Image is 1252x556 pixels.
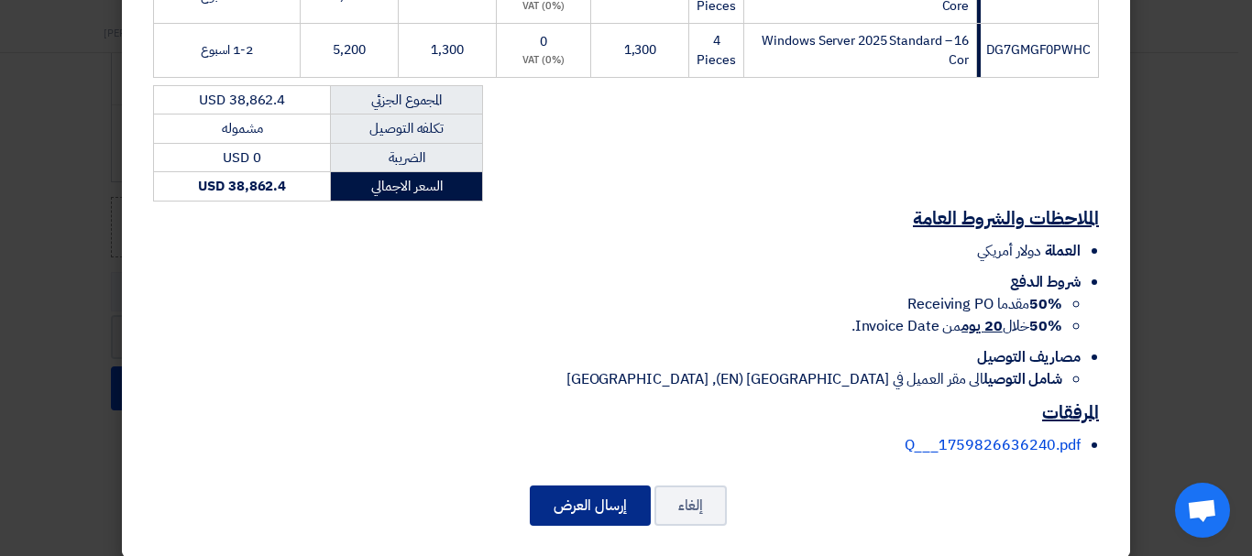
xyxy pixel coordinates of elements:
u: 20 يوم [961,315,1002,337]
strong: 50% [1029,293,1062,315]
strong: شامل التوصيل [983,368,1062,390]
td: تكلفه التوصيل [331,114,483,144]
li: الى مقر العميل في [GEOGRAPHIC_DATA] (EN), [GEOGRAPHIC_DATA] [153,368,1062,390]
strong: USD 38,862.4 [198,176,286,196]
u: الملاحظات والشروط العامة [913,204,1099,232]
span: 0 [540,32,547,51]
td: السعر الاجمالي [331,172,483,202]
div: (0%) VAT [504,53,584,69]
span: شروط الدفع [1010,271,1081,293]
span: مقدما Receiving PO [907,293,1062,315]
span: Windows Server 2025 Standard – 16 Cor [762,31,969,70]
span: خلال من Invoice Date. [851,315,1062,337]
td: الضريبة [331,143,483,172]
span: 5,200 [333,40,366,60]
button: إرسال العرض [530,485,651,526]
span: 1,300 [431,40,464,60]
span: USD 0 [223,147,261,168]
span: 4 Pieces [697,31,735,70]
span: دولار أمريكي [977,240,1041,262]
div: دردشة مفتوحة [1175,483,1230,538]
span: العملة [1045,240,1081,262]
td: USD 38,862.4 [154,85,331,114]
td: DG7GMGF0PWHC [977,23,1099,77]
td: المجموع الجزئي [331,85,483,114]
span: مشموله [222,118,262,138]
strong: 50% [1029,315,1062,337]
span: مصاريف التوصيل [977,346,1081,368]
button: إلغاء [654,485,727,526]
span: 1,300 [624,40,657,60]
a: Q___1759826636240.pdf [905,434,1081,456]
span: 1-2 اسبوع [201,40,252,60]
u: المرفقات [1042,398,1099,426]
